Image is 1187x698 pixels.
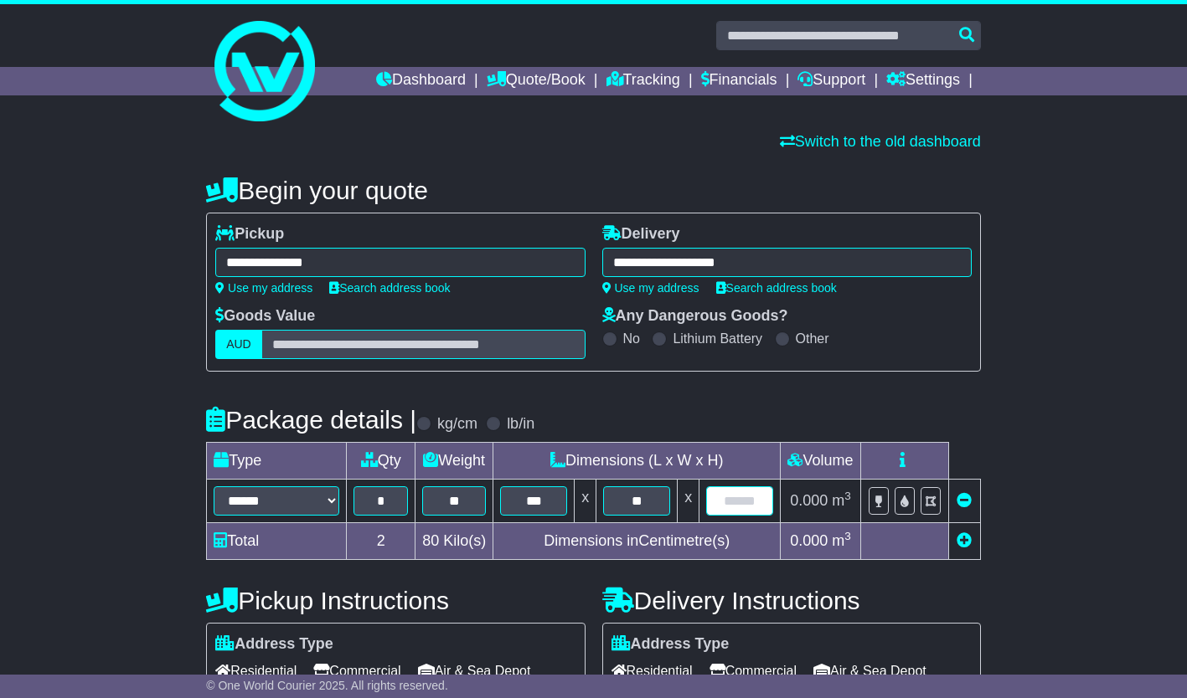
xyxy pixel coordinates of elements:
label: AUD [215,330,262,359]
label: lb/in [507,415,534,434]
label: Address Type [612,635,730,654]
td: Weight [415,443,493,480]
label: kg/cm [437,415,477,434]
a: Remove this item [957,492,972,509]
label: No [623,331,640,346]
label: Delivery [602,225,680,244]
span: 0.000 [790,532,828,549]
span: Commercial [313,658,400,684]
span: m [832,492,851,509]
td: 2 [347,523,415,560]
a: Support [797,67,865,95]
label: Lithium Battery [673,331,762,346]
td: x [678,480,699,523]
label: Pickup [215,225,284,244]
span: Residential [612,658,693,684]
td: Total [207,523,347,560]
a: Switch to the old dashboard [780,133,981,150]
a: Search address book [716,281,837,295]
a: Settings [886,67,960,95]
sup: 3 [844,530,851,542]
a: Search address book [329,281,450,295]
td: Dimensions (L x W x H) [493,443,781,480]
a: Tracking [606,67,680,95]
td: Dimensions in Centimetre(s) [493,523,781,560]
h4: Delivery Instructions [602,587,981,614]
label: Address Type [215,635,333,654]
span: Commercial [710,658,797,684]
td: Qty [347,443,415,480]
span: © One World Courier 2025. All rights reserved. [206,679,448,692]
h4: Begin your quote [206,177,981,204]
a: Quote/Book [487,67,586,95]
h4: Package details | [206,406,416,434]
td: Kilo(s) [415,523,493,560]
span: Residential [215,658,297,684]
h4: Pickup Instructions [206,587,585,614]
label: Any Dangerous Goods? [602,307,788,326]
td: Volume [781,443,861,480]
label: Other [796,331,829,346]
label: Goods Value [215,307,315,326]
a: Financials [701,67,777,95]
span: Air & Sea Depot [813,658,926,684]
td: Type [207,443,347,480]
a: Use my address [215,281,312,295]
span: m [832,532,851,549]
span: 80 [422,532,439,549]
td: x [575,480,596,523]
a: Use my address [602,281,699,295]
sup: 3 [844,490,851,502]
a: Dashboard [376,67,466,95]
span: 0.000 [790,492,828,509]
span: Air & Sea Depot [418,658,531,684]
a: Add new item [957,532,972,549]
